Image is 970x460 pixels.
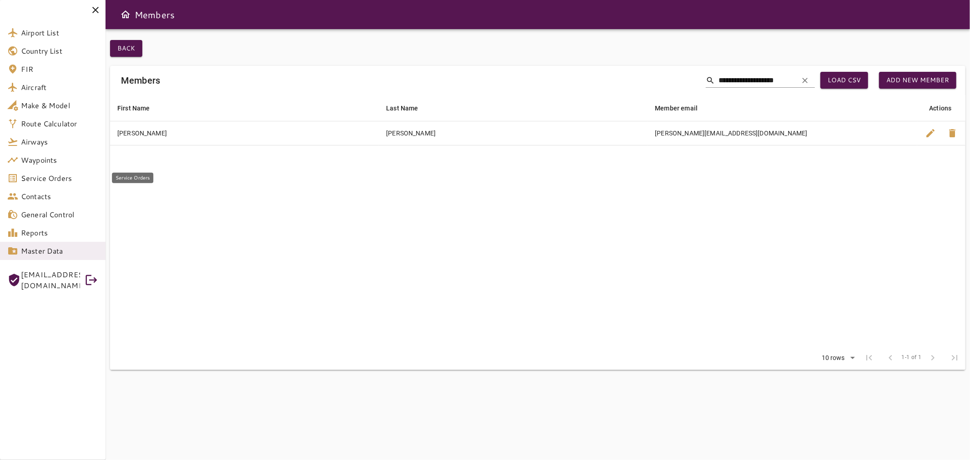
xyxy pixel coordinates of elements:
[110,121,379,145] td: [PERSON_NAME]
[902,353,922,362] span: 1-1 of 1
[21,155,98,165] span: Waypoints
[920,122,941,144] button: Edit Member
[21,82,98,93] span: Aircraft
[21,269,80,291] span: [EMAIL_ADDRESS][DOMAIN_NAME]
[21,173,98,184] span: Service Orders
[21,45,98,56] span: Country List
[21,118,98,129] span: Route Calculator
[386,103,430,114] span: Last Name
[21,227,98,238] span: Reports
[117,103,150,114] div: First Name
[386,103,418,114] div: Last Name
[819,354,847,362] div: 10 rows
[21,136,98,147] span: Airways
[121,73,160,88] h6: Members
[110,40,142,57] button: Back
[800,76,809,85] span: clear
[947,128,958,139] span: delete
[815,66,874,94] button: Load CSV
[816,351,858,365] div: 10 rows
[879,72,956,89] button: Add new member
[21,64,98,75] span: FIR
[21,100,98,111] span: Make & Model
[925,128,936,139] span: edit
[944,347,965,369] span: Last Page
[941,122,963,144] button: Delete Member
[21,245,98,256] span: Master Data
[655,103,709,114] span: Member email
[21,191,98,202] span: Contacts
[648,121,917,145] td: [PERSON_NAME][EMAIL_ADDRESS][DOMAIN_NAME]
[112,173,153,183] div: Service Orders
[874,66,962,94] button: Add new member
[379,121,648,145] td: [PERSON_NAME]
[117,103,162,114] span: First Name
[858,347,880,369] span: First Page
[922,347,944,369] span: Next Page
[135,7,175,22] h6: Members
[706,76,715,85] span: Search
[21,209,98,220] span: General Control
[655,103,698,114] div: Member email
[719,73,791,88] input: Search
[116,5,135,24] button: Open drawer
[21,27,98,38] span: Airport List
[795,70,815,90] button: Clear Search
[820,72,868,89] button: Load CSV
[880,347,902,369] span: Previous Page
